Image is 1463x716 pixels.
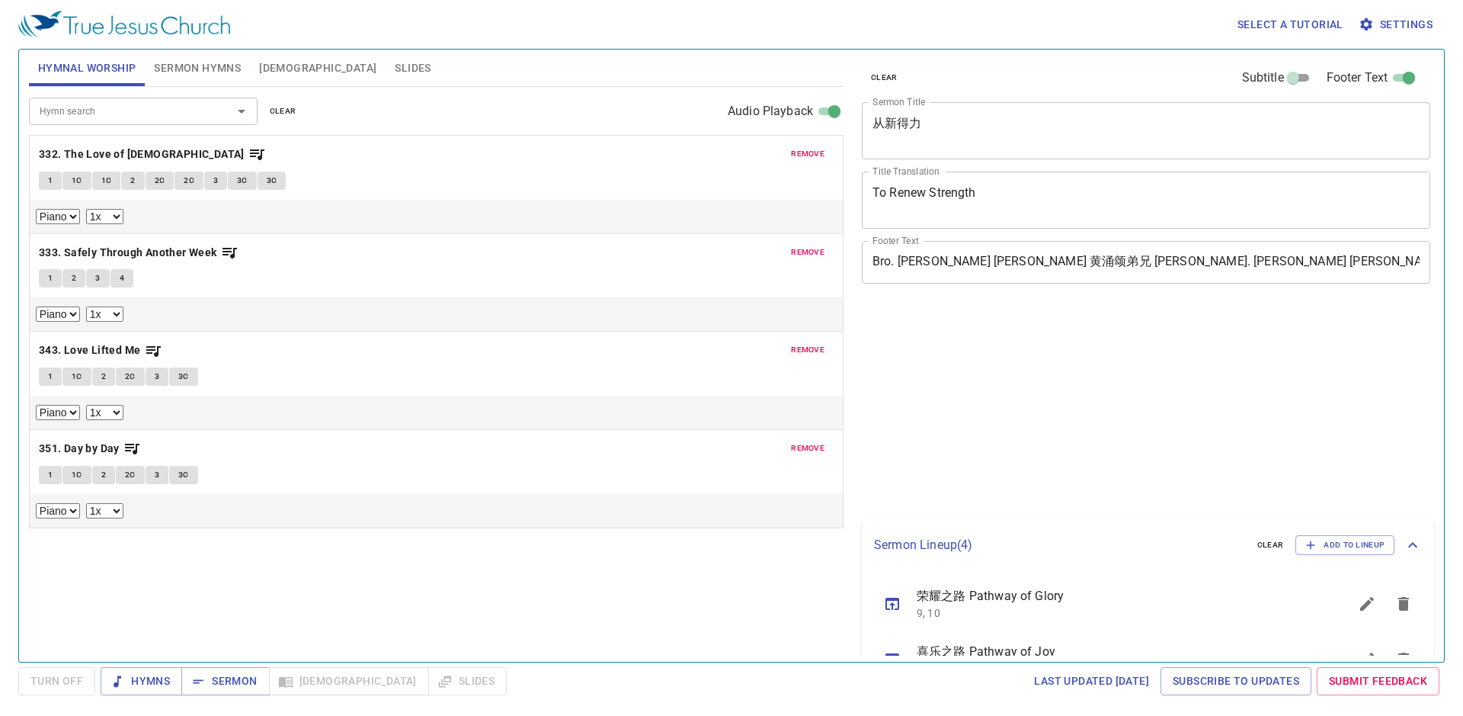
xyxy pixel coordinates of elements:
div: Sermon Lineup(4)clearAdd to Lineup [862,520,1434,570]
button: 3C [169,368,198,386]
button: 2C [116,466,145,484]
button: Select a tutorial [1231,11,1349,39]
a: Submit Feedback [1317,667,1439,695]
span: Footer Text [1327,69,1388,87]
span: Hymns [113,672,170,691]
button: 2 [92,368,115,386]
span: 2C [155,174,165,188]
button: Settings [1356,11,1439,39]
span: 荣耀之路 Pathway of Glory [917,587,1312,605]
button: Add to Lineup [1295,535,1394,555]
button: 351. Day by Day [39,439,141,458]
b: 351. Day by Day [39,439,120,458]
button: 1 [39,466,62,484]
span: Slides [395,59,431,78]
button: 1 [39,368,62,386]
span: 3C [237,174,248,188]
span: Sermon [194,672,257,691]
span: clear [871,71,898,85]
button: 2C [116,368,145,386]
span: Settings [1362,15,1433,34]
span: 2 [72,271,76,285]
button: 3C [169,466,198,484]
span: clear [1257,538,1284,552]
button: remove [782,145,834,163]
button: clear [862,69,907,87]
span: 喜乐之路 Pathway of Joy [917,643,1312,661]
button: 333. Safely Through Another Week [39,243,238,262]
span: remove [791,147,824,161]
span: 2 [101,468,106,482]
span: Audio Playback [728,102,813,120]
span: 2 [130,174,135,188]
span: Sermon Hymns [154,59,241,78]
select: Select Track [36,503,80,519]
button: Sermon [181,667,269,695]
span: Add to Lineup [1305,538,1385,552]
img: True Jesus Church [18,11,230,38]
button: remove [782,439,834,458]
span: 1 [48,468,53,482]
span: Submit Feedback [1329,672,1427,691]
select: Select Track [36,307,80,322]
select: Playback Rate [86,209,123,224]
b: 343. Love Lifted Me [39,341,141,360]
b: 333. Safely Through Another Week [39,243,217,262]
span: 1C [101,174,112,188]
button: 2C [174,172,203,190]
textarea: 从新得力 [872,116,1420,145]
span: clear [270,104,296,118]
button: 2C [146,172,174,190]
span: Hymnal Worship [38,59,136,78]
span: 3C [178,468,189,482]
button: Hymns [101,667,182,695]
span: Select a tutorial [1237,15,1343,34]
select: Playback Rate [86,503,123,519]
span: 3C [178,370,189,384]
span: 1 [48,370,53,384]
button: remove [782,341,834,359]
b: 332. The Love of [DEMOGRAPHIC_DATA] [39,145,245,164]
button: clear [1248,536,1293,554]
span: remove [791,246,824,259]
span: Last updated [DATE] [1034,672,1149,691]
span: 3 [95,271,100,285]
textarea: To Renew Strength [872,185,1420,214]
span: 3C [267,174,277,188]
button: 2 [62,269,85,287]
span: 1C [72,468,82,482]
button: 3 [204,172,227,190]
button: 1C [62,368,91,386]
span: 1C [72,174,82,188]
select: Playback Rate [86,307,123,322]
button: remove [782,243,834,262]
button: 2 [92,466,115,484]
span: 4 [120,271,124,285]
span: 2C [184,174,194,188]
span: 1C [72,370,82,384]
button: 332. The Love of [DEMOGRAPHIC_DATA] [39,145,266,164]
button: Open [231,101,252,122]
span: Subtitle [1242,69,1284,87]
a: Last updated [DATE] [1028,667,1155,695]
span: 2 [101,370,106,384]
button: 2 [121,172,144,190]
span: remove [791,441,824,455]
button: 1 [39,172,62,190]
span: 2C [125,370,136,384]
button: 4 [110,269,133,287]
span: 1 [48,174,53,188]
button: 1 [39,269,62,287]
select: Select Track [36,405,80,420]
select: Select Track [36,209,80,224]
button: 3 [146,466,168,484]
p: 9, 10 [917,605,1312,621]
span: remove [791,343,824,357]
select: Playback Rate [86,405,123,420]
button: 1C [62,466,91,484]
p: Sermon Lineup ( 4 ) [874,536,1245,554]
span: 3 [213,174,218,188]
button: 1C [62,172,91,190]
button: 3 [86,269,109,287]
span: 3 [155,468,159,482]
